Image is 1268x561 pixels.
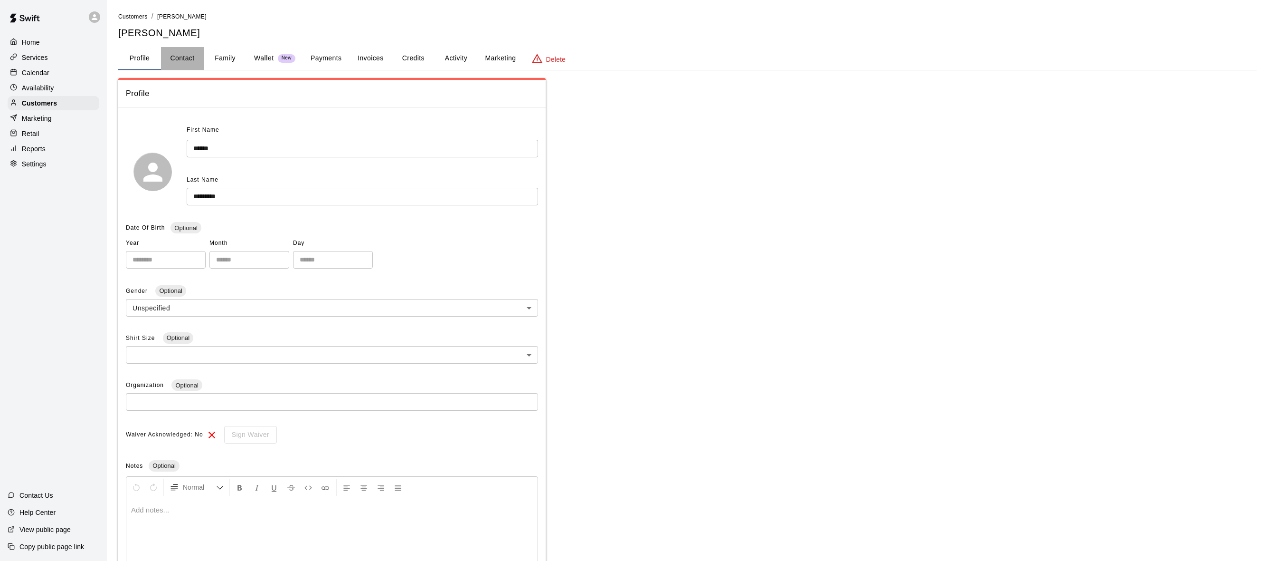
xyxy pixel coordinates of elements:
p: Calendar [22,68,49,77]
span: Normal [183,483,216,492]
a: Services [8,50,99,65]
p: Reports [22,144,46,154]
li: / [151,11,153,21]
span: Notes [126,463,143,469]
span: New [278,55,295,61]
button: Left Align [339,479,355,496]
p: Retail [22,129,39,138]
p: Settings [22,159,47,169]
p: Delete [546,55,566,64]
button: Marketing [477,47,523,70]
p: Copy public page link [19,542,84,551]
span: Optional [170,224,201,232]
p: Contact Us [19,491,53,500]
a: Retail [8,126,99,141]
span: Optional [163,334,193,341]
button: Format Underline [266,479,282,496]
button: Center Align [356,479,372,496]
button: Profile [118,47,161,70]
h5: [PERSON_NAME] [118,27,1257,39]
button: Insert Link [317,479,333,496]
p: View public page [19,525,71,534]
button: Activity [435,47,477,70]
button: Format Italics [249,479,265,496]
span: Gender [126,288,150,294]
button: Format Bold [232,479,248,496]
div: Unspecified [126,299,538,317]
nav: breadcrumb [118,11,1257,22]
span: Last Name [187,176,218,183]
a: Settings [8,157,99,171]
span: Day [293,236,373,251]
p: Services [22,53,48,62]
span: First Name [187,123,219,138]
button: Credits [392,47,435,70]
button: Format Strikethrough [283,479,299,496]
span: Optional [171,382,202,389]
a: Availability [8,81,99,95]
span: Organization [126,382,166,388]
span: Shirt Size [126,335,157,341]
p: Help Center [19,508,56,517]
a: Reports [8,142,99,156]
span: Customers [118,13,148,20]
a: Home [8,35,99,49]
span: Month [209,236,289,251]
button: Right Align [373,479,389,496]
button: Formatting Options [166,479,227,496]
p: Customers [22,98,57,108]
span: Date Of Birth [126,224,165,231]
button: Justify Align [390,479,406,496]
p: Availability [22,83,54,93]
a: Customers [8,96,99,110]
p: Marketing [22,114,52,123]
span: Optional [149,462,179,469]
button: Invoices [349,47,392,70]
span: Waiver Acknowledged: No [126,427,203,443]
a: Marketing [8,111,99,126]
span: Optional [155,287,186,294]
button: Payments [303,47,349,70]
a: Calendar [8,66,99,80]
a: Customers [118,12,148,20]
div: To sign waivers in admin, this feature must be enabled in general settings [218,426,277,444]
button: Contact [161,47,204,70]
button: Family [204,47,246,70]
span: Profile [126,87,538,100]
button: Insert Code [300,479,316,496]
button: Redo [145,479,161,496]
p: Wallet [254,53,274,63]
p: Home [22,38,40,47]
button: Undo [128,479,144,496]
span: [PERSON_NAME] [157,13,207,20]
span: Year [126,236,206,251]
div: basic tabs example [118,47,1257,70]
